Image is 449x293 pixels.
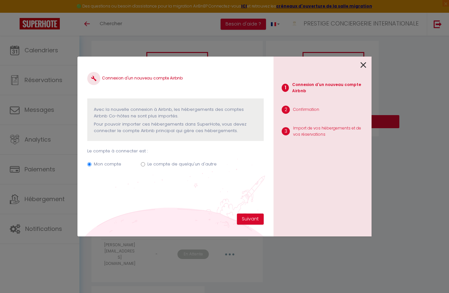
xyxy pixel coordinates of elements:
p: Avec la nouvelle connexion à Airbnb, les hébergements des comptes Airbnb Co-hôtes ne sont plus im... [94,106,257,120]
span: 1 [282,84,289,92]
label: Le compte de quelqu'un d'autre [147,161,217,167]
p: Import de vos hébergements et de vos réservations [293,125,366,138]
p: Le compte à connecter est : [87,148,264,154]
label: Mon compte [94,161,121,167]
p: Connexion d'un nouveau compte Airbnb [292,82,366,94]
h4: Connexion d'un nouveau compte Airbnb [87,72,264,85]
p: Pour pouvoir importer ces hébergements dans SuperHote, vous devez connecter le compte Airbnb prin... [94,121,257,134]
button: Ouvrir le widget de chat LiveChat [5,3,25,22]
span: 2 [282,106,290,114]
span: 3 [282,127,290,135]
button: Suivant [237,214,264,225]
p: Confirmation [293,107,319,113]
